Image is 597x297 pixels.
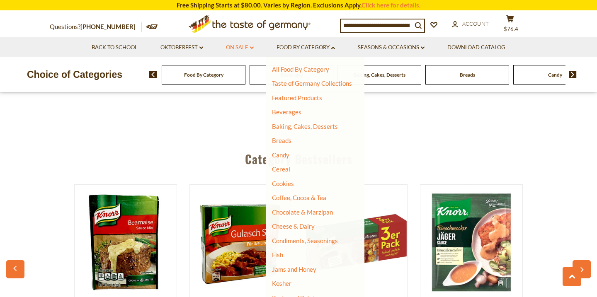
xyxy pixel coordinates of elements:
a: Candy [272,151,289,159]
a: Cookies [272,180,294,187]
a: Breads [272,137,291,144]
a: Candy [548,72,562,78]
a: Cheese & Dairy [272,222,315,230]
a: Taste of Germany Collections [272,80,352,87]
a: Kosher [272,280,291,287]
a: Food By Category [184,72,223,78]
a: All Food By Category [272,65,329,73]
a: On Sale [226,43,254,52]
a: [PHONE_NUMBER] [80,23,136,30]
img: Knorr Goulash Gravy Cubes, 2.7 oz. [190,191,292,293]
a: Click here for details. [362,1,420,9]
a: Featured Products [272,94,322,101]
a: Beverages [272,108,301,116]
a: Chocolate & Marzipan [272,208,333,216]
img: Knorr Bernaise Sauce Mix 0.9 oz [75,191,177,293]
span: Account [462,20,489,27]
a: Food By Category [277,43,335,52]
a: Baking, Cakes, Desserts [272,123,338,130]
img: Knorr [420,191,522,293]
p: Questions? [50,22,142,32]
a: Back to School [92,43,138,52]
a: Cereal [272,165,290,173]
div: Category Bestsellers [10,140,587,174]
a: Coffee, Cocoa & Tea [272,194,326,201]
a: Download Catalog [447,43,505,52]
a: Fish [272,251,283,258]
a: Baking, Cakes, Desserts [354,72,405,78]
img: next arrow [569,71,577,78]
span: $76.4 [504,26,518,32]
a: Jams and Honey [272,266,316,273]
a: Seasons & Occasions [358,43,425,52]
button: $76.4 [498,15,522,36]
a: Breads [460,72,475,78]
a: Condiments, Seasonings [272,237,338,244]
a: Oktoberfest [160,43,203,52]
img: previous arrow [149,71,157,78]
a: Account [452,19,489,29]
